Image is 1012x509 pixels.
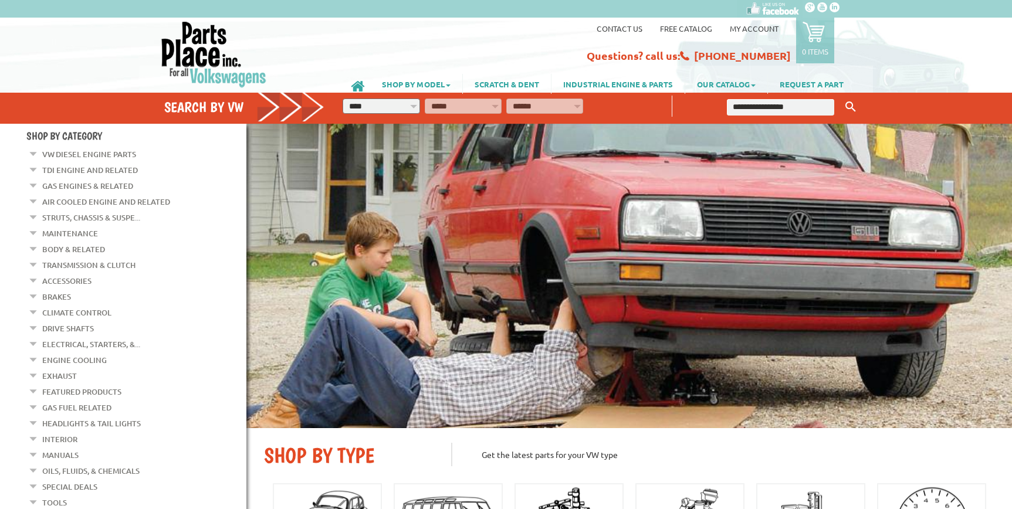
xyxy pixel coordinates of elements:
[42,416,141,431] a: Headlights & Tail Lights
[685,74,767,94] a: OUR CATALOG
[802,46,828,56] p: 0 items
[42,273,92,289] a: Accessories
[796,18,834,63] a: 0 items
[42,289,71,304] a: Brakes
[42,147,136,162] a: VW Diesel Engine Parts
[42,178,133,194] a: Gas Engines & Related
[768,74,855,94] a: REQUEST A PART
[42,257,136,273] a: Transmission & Clutch
[42,162,138,178] a: TDI Engine and Related
[551,74,685,94] a: INDUSTRIAL ENGINE & PARTS
[42,321,94,336] a: Drive Shafts
[42,305,111,320] a: Climate Control
[246,124,1012,428] img: First slide [900x500]
[42,242,105,257] a: Body & Related
[42,447,79,463] a: Manuals
[660,23,712,33] a: Free Catalog
[164,99,325,116] h4: Search by VW
[42,352,107,368] a: Engine Cooling
[160,21,268,88] img: Parts Place Inc!
[42,432,77,447] a: Interior
[42,400,111,415] a: Gas Fuel Related
[42,210,140,225] a: Struts, Chassis & Suspe...
[451,443,994,466] p: Get the latest parts for your VW type
[42,368,77,384] a: Exhaust
[26,130,246,142] h4: Shop By Category
[264,443,434,468] h2: SHOP BY TYPE
[597,23,642,33] a: Contact us
[370,74,462,94] a: SHOP BY MODEL
[42,194,170,209] a: Air Cooled Engine and Related
[842,97,859,117] button: Keyword Search
[42,337,140,352] a: Electrical, Starters, &...
[42,384,121,399] a: Featured Products
[42,479,97,494] a: Special Deals
[730,23,779,33] a: My Account
[42,463,140,479] a: Oils, Fluids, & Chemicals
[463,74,551,94] a: SCRATCH & DENT
[42,226,98,241] a: Maintenance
